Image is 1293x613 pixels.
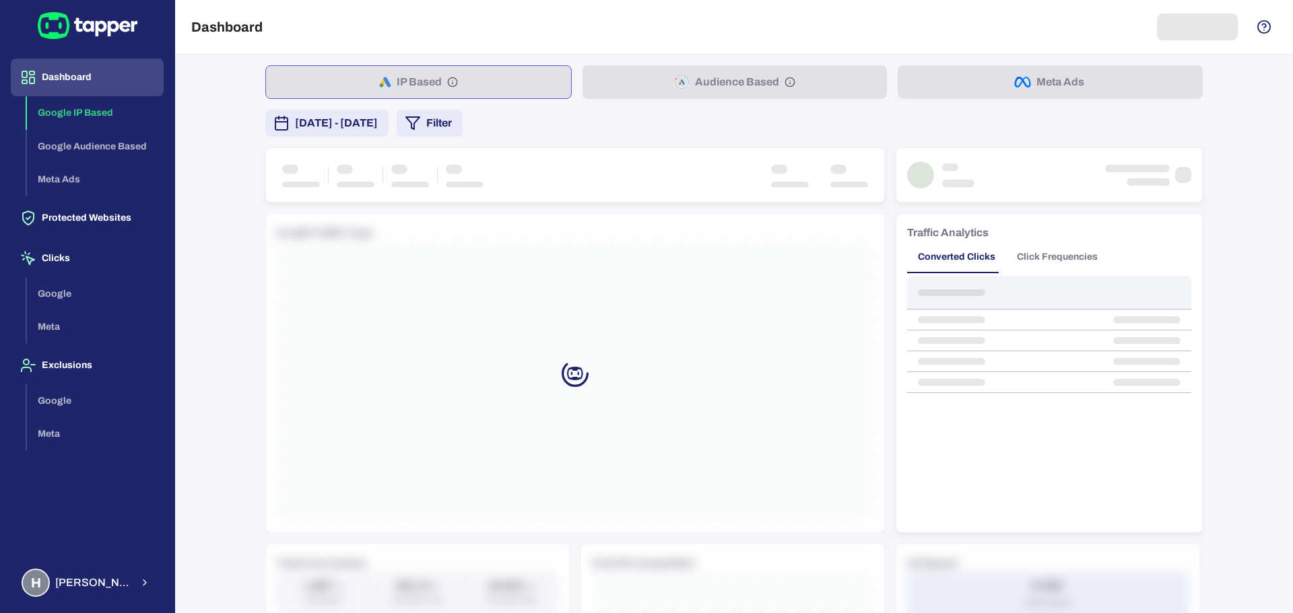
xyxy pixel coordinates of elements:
a: Exclusions [11,359,164,370]
button: Filter [397,110,463,137]
a: Protected Websites [11,211,164,223]
h5: Dashboard [191,19,263,35]
button: Click Frequencies [1006,241,1108,273]
span: [PERSON_NAME] Moaref [55,576,131,589]
span: [DATE] - [DATE] [295,115,378,131]
a: Dashboard [11,71,164,82]
button: Clicks [11,240,164,277]
a: Clicks [11,252,164,263]
div: H [22,569,50,597]
button: Dashboard [11,59,164,96]
h6: Traffic Analytics [907,225,989,241]
button: [DATE] - [DATE] [265,110,389,137]
button: H[PERSON_NAME] Moaref [11,563,164,602]
button: Converted Clicks [907,241,1006,273]
button: Exclusions [11,347,164,384]
button: Protected Websites [11,199,164,237]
